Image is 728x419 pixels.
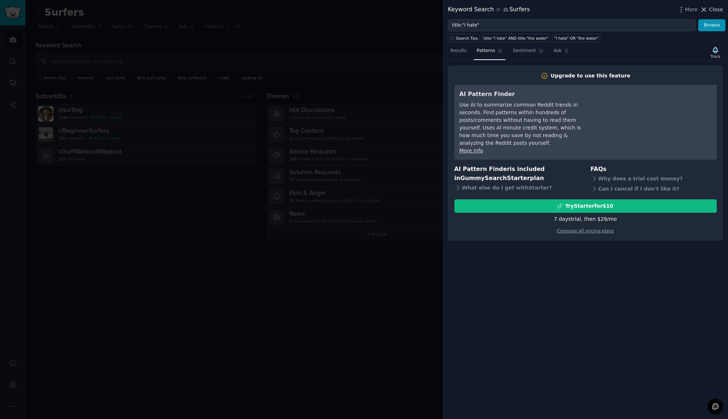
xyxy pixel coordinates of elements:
a: Sentiment [510,45,546,60]
div: Keyword Search Surfers [448,5,530,14]
h3: AI Pattern Finder [460,90,592,99]
h3: AI Pattern Finder is included in plan [454,165,581,183]
a: Results [448,45,469,60]
button: Browse [698,19,725,32]
iframe: YouTube video player [602,90,712,144]
input: Try a keyword related to your business [448,19,696,32]
a: Compare all pricing plans [557,228,614,234]
button: Search Tips [448,34,480,42]
div: 7 days trial, then $ 29 /mo [554,215,617,223]
a: title:"I hate" AND title:"the water" [482,34,550,42]
span: Sentiment [513,48,536,54]
a: Ask [551,45,572,60]
div: title:"I hate" AND title:"the water" [484,36,549,41]
span: GummySearch Starter [460,175,530,181]
span: in [496,7,500,13]
button: TryStarterfor$10 [454,199,717,213]
span: Close [709,6,723,13]
span: Ask [554,48,562,54]
a: More info [460,148,483,153]
div: Why does a trial cost money? [590,174,717,184]
div: Upgrade to use this feature [551,72,630,80]
h3: FAQs [590,165,717,174]
div: Track [711,54,720,59]
div: Use AI to summarize common Reddit trends in seconds. Find patterns within hundreds of posts/comme... [460,101,592,147]
button: More [677,6,698,13]
span: Results [450,48,466,54]
div: "I hate" OR "the water" [554,36,598,41]
div: Can I cancel if I don't like it? [590,184,717,194]
div: Try Starter for $10 [565,202,613,210]
button: Track [708,45,723,60]
div: What else do I get with Starter ? [454,183,581,193]
button: Close [700,6,723,13]
span: Search Tips [456,36,478,41]
a: "I hate" OR "the water" [553,34,600,42]
span: More [685,6,698,13]
span: Patterns [477,48,495,54]
a: Patterns [474,45,505,60]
